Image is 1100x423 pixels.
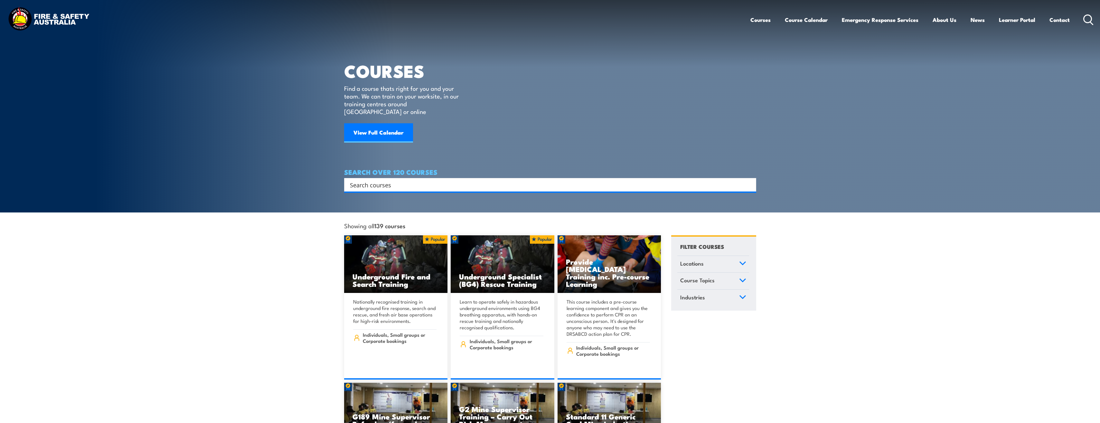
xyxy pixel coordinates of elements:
[558,235,661,293] a: Provide [MEDICAL_DATA] Training inc. Pre-course Learning
[451,235,554,293] img: Underground mine rescue
[680,276,715,285] span: Course Topics
[344,235,448,293] a: Underground Fire and Search Training
[344,235,448,293] img: Underground mine rescue
[344,63,468,78] h1: COURSES
[460,298,543,331] p: Learn to operate safely in hazardous underground environments using BG4 breathing apparatus, with...
[344,84,462,115] p: Find a course thats right for you and your team. We can train on your worksite, in our training c...
[680,293,705,302] span: Industries
[470,338,543,350] span: Individuals, Small groups or Corporate bookings
[999,11,1035,28] a: Learner Portal
[785,11,828,28] a: Course Calendar
[842,11,918,28] a: Emergency Response Services
[750,11,771,28] a: Courses
[374,221,405,230] strong: 139 courses
[680,259,704,268] span: Locations
[353,273,439,287] h3: Underground Fire and Search Training
[350,180,742,190] input: Search input
[353,298,437,324] p: Nationally recognised training in underground fire response, search and rescue, and fresh air bas...
[680,242,724,251] h4: FILTER COURSES
[451,235,554,293] a: Underground Specialist (BG4) Rescue Training
[677,290,749,306] a: Industries
[344,123,413,143] a: View Full Calendar
[351,180,743,189] form: Search form
[677,256,749,273] a: Locations
[344,222,405,229] span: Showing all
[933,11,956,28] a: About Us
[1049,11,1070,28] a: Contact
[971,11,985,28] a: News
[745,180,754,189] button: Search magnifier button
[566,258,653,287] h3: Provide [MEDICAL_DATA] Training inc. Pre-course Learning
[344,168,756,175] h4: SEARCH OVER 120 COURSES
[677,273,749,289] a: Course Topics
[567,298,650,337] p: This course includes a pre-course learning component and gives you the confidence to perform CPR ...
[363,332,437,344] span: Individuals, Small groups or Corporate bookings
[459,273,546,287] h3: Underground Specialist (BG4) Rescue Training
[576,344,650,357] span: Individuals, Small groups or Corporate bookings
[558,235,661,293] img: Low Voltage Rescue and Provide CPR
